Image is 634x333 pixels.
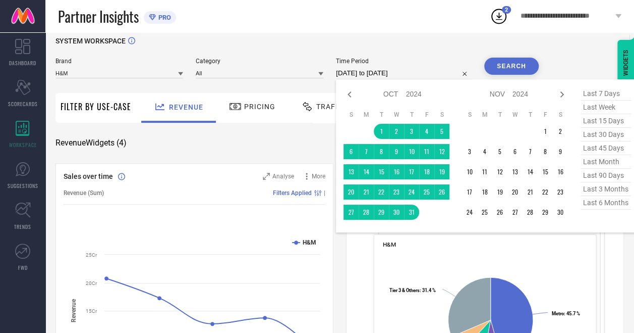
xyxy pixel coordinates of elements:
td: Fri Oct 11 2024 [419,144,434,159]
td: Mon Oct 14 2024 [359,164,374,179]
span: Filter By Use-Case [61,101,131,113]
th: Sunday [343,111,359,119]
td: Thu Oct 24 2024 [404,184,419,200]
svg: Zoom [263,173,270,180]
span: DASHBOARD [9,59,36,67]
td: Thu Oct 10 2024 [404,144,419,159]
span: Filters Applied [273,189,312,197]
span: last 7 days [581,87,631,101]
td: Tue Nov 26 2024 [492,205,507,220]
span: WORKSPACE [9,141,37,149]
td: Wed Nov 27 2024 [507,205,523,220]
th: Monday [359,111,374,119]
td: Wed Nov 13 2024 [507,164,523,179]
td: Thu Oct 31 2024 [404,205,419,220]
td: Sat Oct 19 2024 [434,164,449,179]
span: last week [581,101,631,114]
td: Sat Nov 09 2024 [553,144,568,159]
span: last 15 days [581,114,631,128]
div: Next month [556,88,568,101]
td: Thu Oct 03 2024 [404,124,419,139]
td: Sat Nov 23 2024 [553,184,568,200]
td: Fri Oct 18 2024 [419,164,434,179]
td: Tue Oct 22 2024 [374,184,389,200]
td: Thu Nov 28 2024 [523,205,538,220]
th: Wednesday [507,111,523,119]
th: Monday [477,111,492,119]
td: Mon Oct 07 2024 [359,144,374,159]
td: Sat Oct 05 2024 [434,124,449,139]
td: Sun Nov 10 2024 [462,164,477,179]
span: Brand [55,58,183,65]
td: Mon Nov 18 2024 [477,184,492,200]
th: Wednesday [389,111,404,119]
th: Thursday [404,111,419,119]
tspan: Revenue [70,299,77,322]
span: TRENDS [14,223,31,230]
td: Sun Oct 06 2024 [343,144,359,159]
span: | [324,189,325,197]
td: Tue Nov 19 2024 [492,184,507,200]
span: SUGGESTIONS [8,182,38,189]
span: last 90 days [581,169,631,182]
th: Tuesday [492,111,507,119]
td: Mon Nov 11 2024 [477,164,492,179]
td: Sun Nov 03 2024 [462,144,477,159]
tspan: Tier 3 & Others [389,287,420,293]
th: Thursday [523,111,538,119]
span: Time Period [336,58,472,65]
span: PRO [156,14,171,21]
text: H&M [303,239,316,246]
td: Mon Nov 04 2024 [477,144,492,159]
div: Previous month [343,88,356,101]
span: Sales over time [64,172,113,180]
td: Tue Oct 01 2024 [374,124,389,139]
td: Wed Oct 16 2024 [389,164,404,179]
th: Tuesday [374,111,389,119]
td: Wed Oct 30 2024 [389,205,404,220]
span: last 6 months [581,196,631,210]
td: Sun Oct 20 2024 [343,184,359,200]
td: Fri Nov 01 2024 [538,124,553,139]
text: 15Cr [86,308,97,314]
span: last 3 months [581,182,631,196]
span: More [312,173,325,180]
td: Sat Nov 16 2024 [553,164,568,179]
td: Sun Nov 17 2024 [462,184,477,200]
td: Fri Nov 29 2024 [538,205,553,220]
td: Wed Nov 06 2024 [507,144,523,159]
th: Sunday [462,111,477,119]
td: Sat Nov 02 2024 [553,124,568,139]
td: Sun Nov 24 2024 [462,205,477,220]
span: H&M [383,241,396,248]
th: Friday [538,111,553,119]
td: Tue Nov 12 2024 [492,164,507,179]
span: Revenue [169,103,203,111]
td: Fri Oct 04 2024 [419,124,434,139]
span: last month [581,155,631,169]
td: Thu Nov 14 2024 [523,164,538,179]
tspan: Metro [552,310,564,316]
td: Wed Oct 02 2024 [389,124,404,139]
td: Sun Oct 27 2024 [343,205,359,220]
td: Mon Oct 21 2024 [359,184,374,200]
text: 20Cr [86,280,97,286]
span: Analyse [272,173,294,180]
th: Saturday [553,111,568,119]
span: last 30 days [581,128,631,141]
span: Revenue Widgets ( 4 ) [55,138,127,148]
td: Fri Oct 25 2024 [419,184,434,200]
td: Sat Nov 30 2024 [553,205,568,220]
td: Fri Nov 08 2024 [538,144,553,159]
span: 2 [505,7,508,13]
span: Pricing [244,103,275,111]
td: Tue Oct 29 2024 [374,205,389,220]
span: Revenue (Sum) [64,189,104,197]
td: Wed Nov 20 2024 [507,184,523,200]
span: FWD [18,264,28,271]
span: SCORECARDS [8,100,38,108]
td: Sat Oct 12 2024 [434,144,449,159]
td: Wed Oct 23 2024 [389,184,404,200]
span: Partner Insights [58,6,139,27]
th: Saturday [434,111,449,119]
